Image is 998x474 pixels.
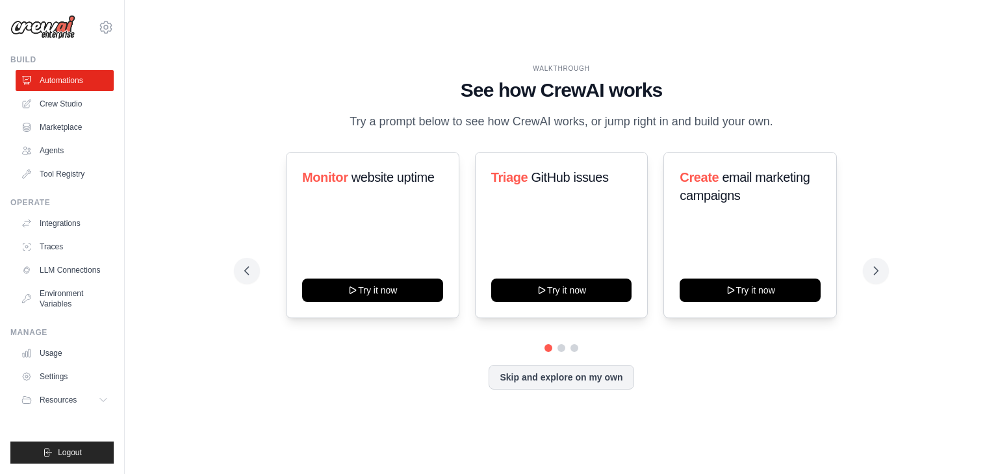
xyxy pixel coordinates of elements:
img: Logo [10,15,75,40]
span: GitHub issues [531,170,608,184]
div: Operate [10,197,114,208]
div: Manage [10,327,114,338]
a: Marketplace [16,117,114,138]
button: Try it now [302,279,443,302]
h1: See how CrewAI works [244,79,878,102]
a: Usage [16,343,114,364]
span: Logout [58,447,82,458]
a: Traces [16,236,114,257]
span: website uptime [352,170,435,184]
button: Try it now [680,279,821,302]
a: Crew Studio [16,94,114,114]
button: Try it now [491,279,632,302]
span: Monitor [302,170,348,184]
button: Skip and explore on my own [489,365,633,390]
p: Try a prompt below to see how CrewAI works, or jump right in and build your own. [343,112,780,131]
button: Resources [16,390,114,410]
a: Environment Variables [16,283,114,314]
span: Create [680,170,719,184]
a: Settings [16,366,114,387]
a: Tool Registry [16,164,114,184]
a: Integrations [16,213,114,234]
span: Triage [491,170,528,184]
div: WALKTHROUGH [244,64,878,73]
a: Agents [16,140,114,161]
button: Logout [10,442,114,464]
a: LLM Connections [16,260,114,281]
span: email marketing campaigns [680,170,810,203]
a: Automations [16,70,114,91]
span: Resources [40,395,77,405]
div: Build [10,55,114,65]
